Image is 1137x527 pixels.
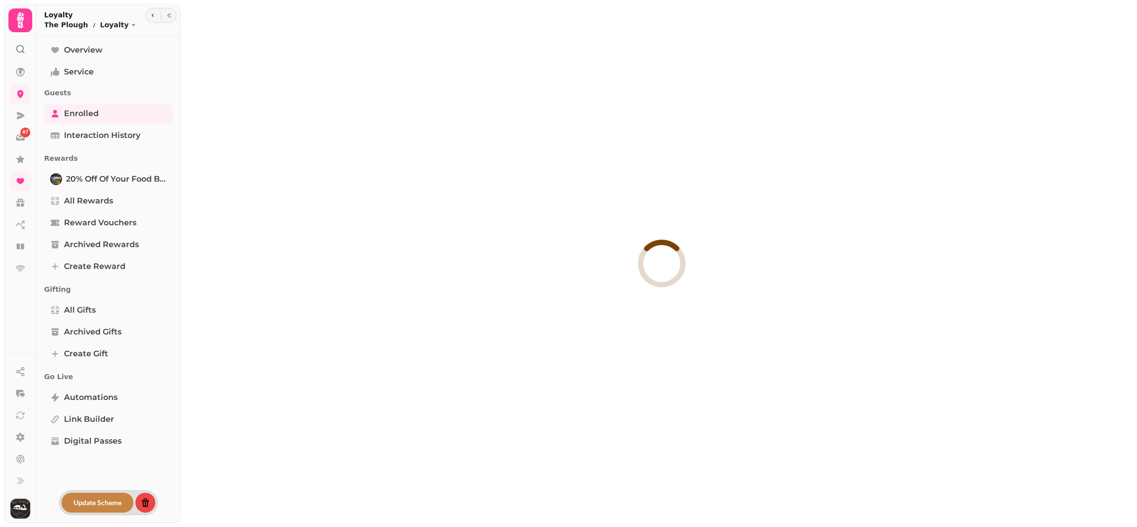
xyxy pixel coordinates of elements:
p: Rewards [44,149,173,167]
p: The Plough [44,20,88,30]
a: All Rewards [44,191,173,211]
a: Archived Gifts [44,322,173,342]
p: Gifting [44,280,173,298]
a: Create reward [44,257,173,276]
span: Enrolled [64,108,99,120]
span: All Gifts [64,304,96,316]
img: 20% off of your food bill! [51,174,61,184]
a: Automations [44,388,173,407]
span: 20% off of your food bill! [66,173,167,185]
a: Link Builder [44,409,173,429]
span: Reward Vouchers [64,217,136,229]
a: All Gifts [44,300,173,320]
h2: Loyalty [44,10,136,20]
span: Link Builder [64,413,114,425]
a: 47 [10,128,30,147]
p: Guests [44,84,173,102]
span: Service [64,66,94,78]
span: Automations [64,392,118,403]
span: Digital Passes [64,435,122,447]
nav: Tabs [36,36,181,490]
p: Go Live [44,368,173,386]
span: Create reward [64,261,126,272]
a: 20% off of your food bill!20% off of your food bill! [44,169,173,189]
a: Enrolled [44,104,173,124]
span: Archived Gifts [64,326,122,338]
button: Update Scheme [62,493,133,513]
a: Reward Vouchers [44,213,173,233]
a: Digital Passes [44,431,173,451]
span: Archived Rewards [64,239,139,251]
a: Overview [44,40,173,60]
span: Interaction History [64,130,140,141]
span: All Rewards [64,195,113,207]
nav: breadcrumb [44,20,136,30]
a: Create Gift [44,344,173,364]
button: User avatar [8,499,32,519]
span: 47 [22,129,29,136]
span: Overview [64,44,103,56]
a: Service [44,62,173,82]
span: Update Scheme [73,499,122,506]
span: Create Gift [64,348,108,360]
a: Archived Rewards [44,235,173,255]
a: Interaction History [44,126,173,145]
img: User avatar [10,499,30,519]
button: Loyalty [100,20,137,30]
